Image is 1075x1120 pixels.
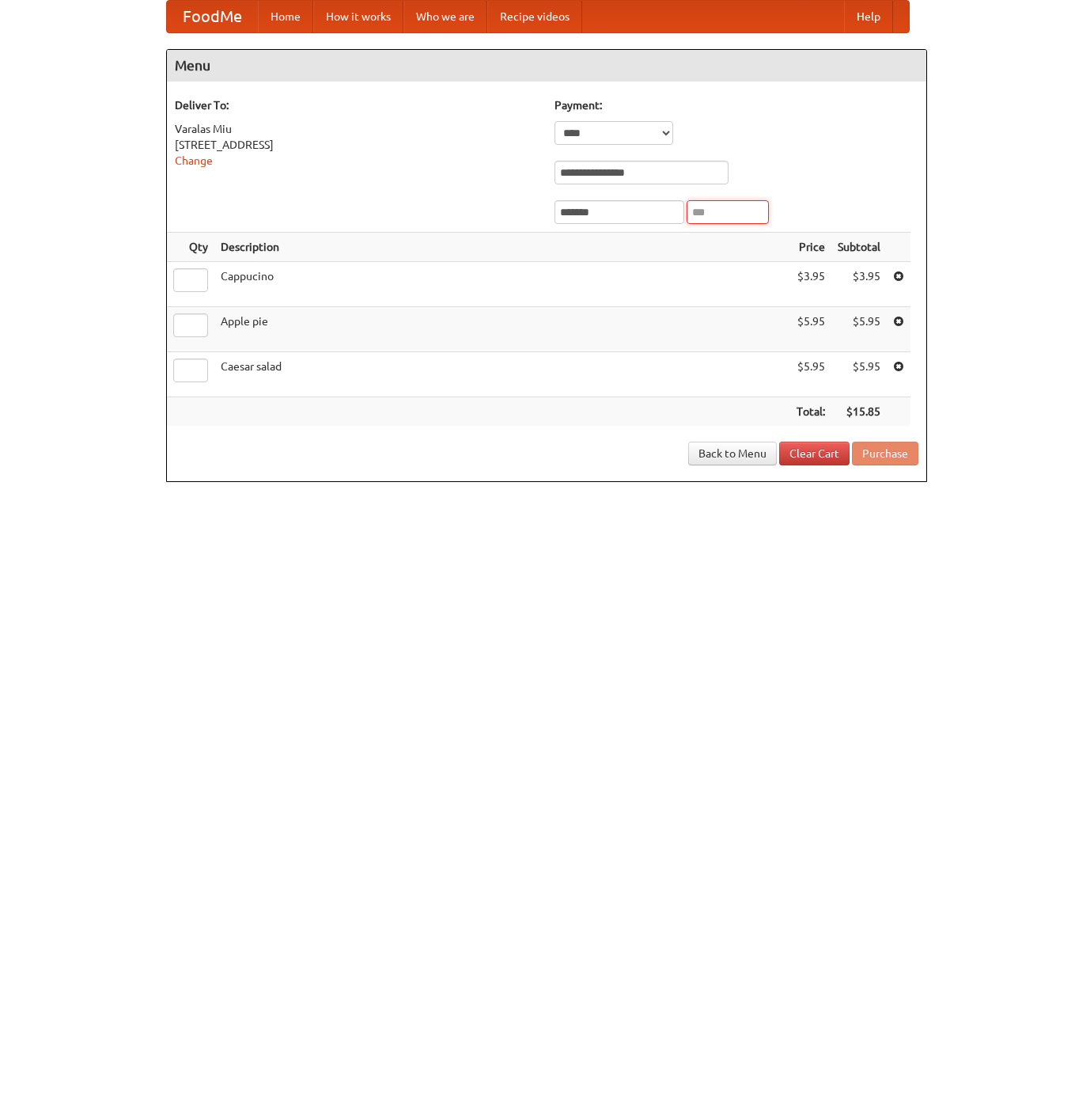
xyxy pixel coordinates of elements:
a: Change [175,154,213,167]
a: FoodMe [167,1,258,32]
a: Who we are [403,1,487,32]
a: Recipe videos [487,1,582,32]
th: Description [214,233,790,262]
td: Cappucino [214,262,790,307]
td: $5.95 [790,352,831,397]
th: Price [790,233,831,262]
h5: Payment: [555,97,918,113]
a: Home [258,1,313,32]
h5: Deliver To: [175,97,539,113]
td: Apple pie [214,307,790,352]
a: Clear Cart [779,442,850,465]
td: $5.95 [831,352,887,397]
a: How it works [313,1,403,32]
th: Subtotal [831,233,887,262]
td: $3.95 [831,262,887,307]
a: Back to Menu [688,442,777,465]
th: Qty [167,233,214,262]
div: Varalas Miu [175,121,539,137]
th: $15.85 [831,397,887,427]
div: [STREET_ADDRESS] [175,137,539,153]
td: $3.95 [790,262,831,307]
td: Caesar salad [214,352,790,397]
td: $5.95 [831,307,887,352]
h4: Menu [167,50,926,82]
button: Purchase [852,442,918,465]
a: Help [844,1,893,32]
th: Total: [790,397,831,427]
td: $5.95 [790,307,831,352]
